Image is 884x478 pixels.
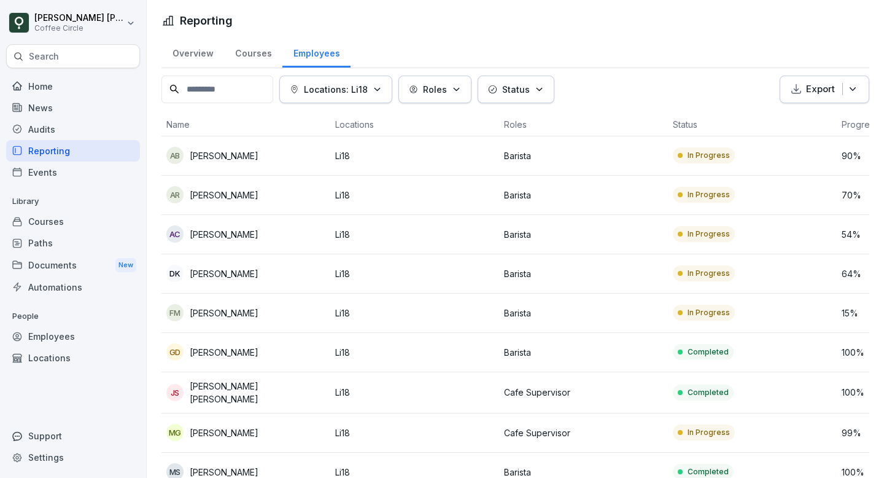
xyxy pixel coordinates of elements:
[190,267,258,280] p: [PERSON_NAME]
[190,346,258,359] p: [PERSON_NAME]
[6,119,140,140] a: Audits
[6,447,140,468] a: Settings
[6,276,140,298] a: Automations
[688,268,730,279] p: In Progress
[166,304,184,321] div: FM
[166,186,184,203] div: AR
[6,307,140,326] p: People
[166,147,184,164] div: AB
[166,265,184,282] div: DK
[6,140,140,162] a: Reporting
[504,149,663,162] p: Barista
[806,82,835,96] p: Export
[166,424,184,441] div: MG
[161,36,224,68] a: Overview
[190,380,325,406] p: [PERSON_NAME] [PERSON_NAME]
[304,83,368,96] p: Locations: Li18
[166,343,184,361] div: GD
[335,149,494,162] p: Li18
[423,83,447,96] p: Roles
[478,76,554,103] button: Status
[190,149,258,162] p: [PERSON_NAME]
[504,426,663,439] p: Cafe Supervisor
[335,307,494,319] p: Li18
[224,36,282,68] a: Courses
[335,267,494,280] p: Li18
[115,258,136,272] div: New
[6,192,140,211] p: Library
[29,50,59,63] p: Search
[504,386,663,399] p: Cafe Supervisor
[6,254,140,276] div: Documents
[688,150,730,161] p: In Progress
[504,307,663,319] p: Barista
[6,347,140,369] a: Locations
[842,189,878,202] p: 70 %
[688,189,730,200] p: In Progress
[279,76,392,103] button: Locations: Li18
[504,267,663,280] p: Barista
[688,387,729,398] p: Completed
[842,426,878,439] p: 99 %
[6,97,140,119] a: News
[6,425,140,447] div: Support
[190,189,258,202] p: [PERSON_NAME]
[335,386,494,399] p: Li18
[6,254,140,276] a: DocumentsNew
[6,76,140,97] a: Home
[166,225,184,243] div: AC
[504,346,663,359] p: Barista
[190,426,258,439] p: [PERSON_NAME]
[6,326,140,347] a: Employees
[330,113,499,136] th: Locations
[34,13,124,23] p: [PERSON_NAME] [PERSON_NAME]
[190,228,258,241] p: [PERSON_NAME]
[688,466,729,477] p: Completed
[34,24,124,33] p: Coffee Circle
[842,149,878,162] p: 90 %
[6,211,140,232] a: Courses
[335,228,494,241] p: Li18
[688,307,730,318] p: In Progress
[842,346,878,359] p: 100 %
[688,427,730,438] p: In Progress
[398,76,471,103] button: Roles
[335,189,494,202] p: Li18
[335,346,494,359] p: Li18
[166,384,184,401] div: JS
[688,347,729,358] p: Completed
[688,229,730,240] p: In Progress
[842,267,878,280] p: 64 %
[6,162,140,183] a: Events
[499,113,668,136] th: Roles
[668,113,837,136] th: Status
[842,386,878,399] p: 100 %
[504,189,663,202] p: Barista
[780,76,869,103] button: Export
[161,113,330,136] th: Name
[190,307,258,319] p: [PERSON_NAME]
[282,36,351,68] a: Employees
[842,228,878,241] p: 54 %
[180,12,233,29] h1: Reporting
[335,426,494,439] p: Li18
[504,228,663,241] p: Barista
[6,232,140,254] a: Paths
[502,83,530,96] p: Status
[842,307,878,319] p: 15 %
